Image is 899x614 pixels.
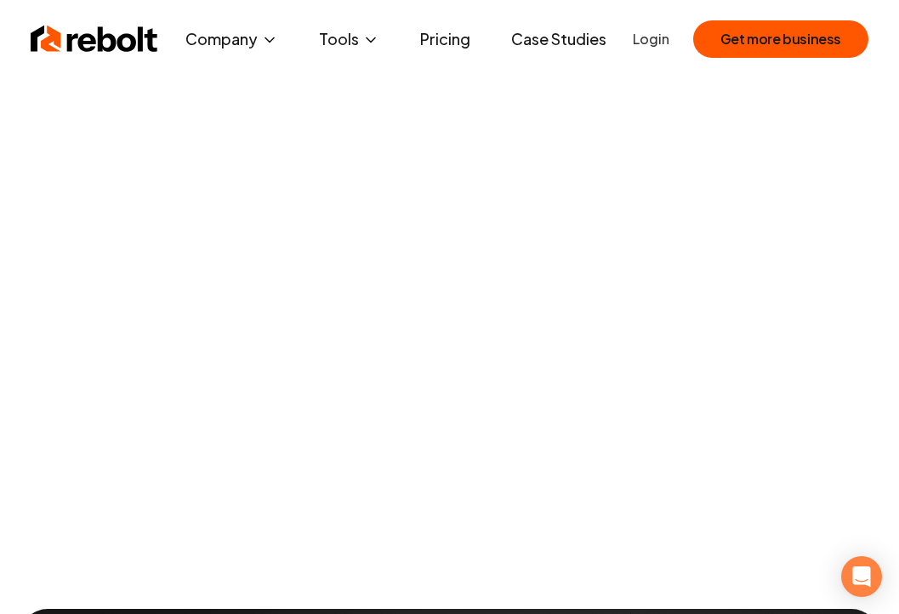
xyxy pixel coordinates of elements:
a: Pricing [407,22,484,56]
img: Rebolt Logo [31,22,158,56]
a: Case Studies [498,22,620,56]
button: Get more business [693,20,868,58]
div: Open Intercom Messenger [841,556,882,597]
a: Login [633,29,669,49]
button: Company [172,22,292,56]
button: Tools [305,22,393,56]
